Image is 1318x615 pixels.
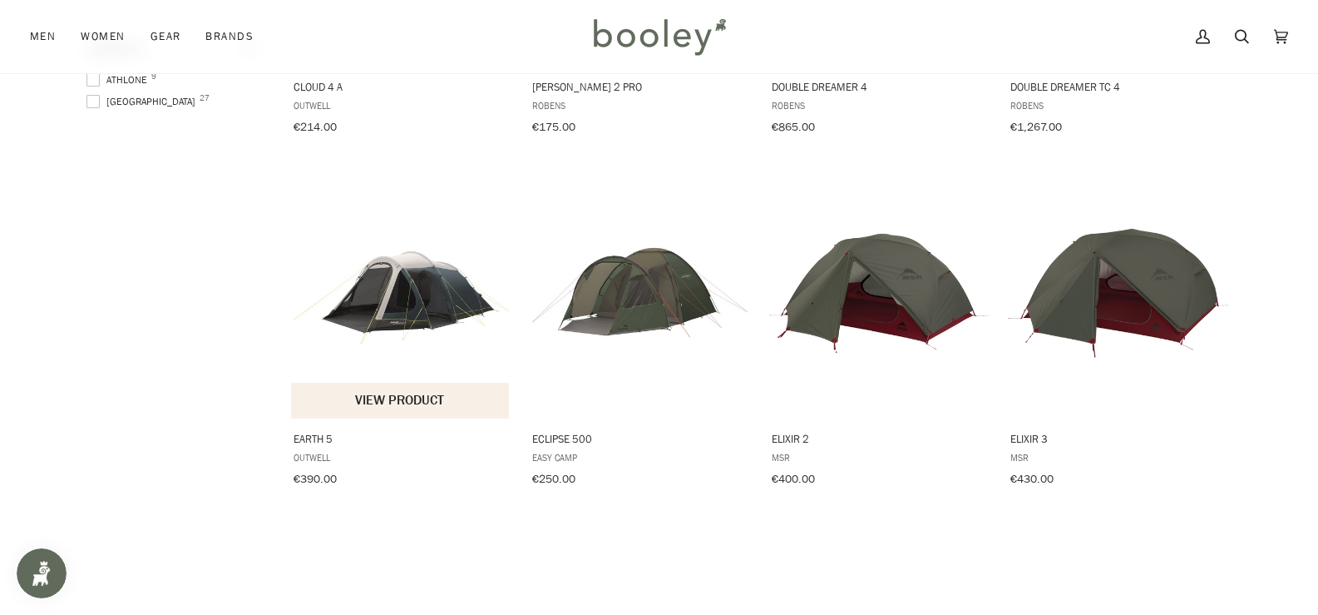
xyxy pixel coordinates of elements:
[1010,98,1226,112] span: Robens
[1010,79,1226,94] span: Double Dreamer TC 4
[151,28,181,45] span: Gear
[532,471,575,487] span: €250.00
[294,98,509,112] span: Outwell
[772,79,987,94] span: Double Dreamer 4
[294,79,509,94] span: Cloud 4 A
[291,383,510,419] button: View product
[86,72,152,87] span: Athlone
[530,183,750,404] img: Eclipse 500 Rustic Green - Booley Galway
[769,169,990,492] a: Elixir 2
[532,431,748,446] span: Eclipse 500
[291,183,511,404] img: Outwell Earth 5 - Booley Galway
[86,94,200,109] span: [GEOGRAPHIC_DATA]
[1010,119,1062,135] span: €1,267.00
[772,98,987,112] span: Robens
[294,450,509,464] span: Outwell
[532,79,748,94] span: [PERSON_NAME] 2 Pro
[1008,169,1228,492] a: Elixir 3
[772,119,815,135] span: €865.00
[586,12,732,61] img: Booley
[1010,471,1054,487] span: €430.00
[532,98,748,112] span: Robens
[532,450,748,464] span: Easy Camp
[294,431,509,446] span: Earth 5
[772,450,987,464] span: MSR
[1010,431,1226,446] span: Elixir 3
[17,548,67,598] iframe: Button to open loyalty program pop-up
[532,119,575,135] span: €175.00
[200,94,210,102] span: 27
[772,471,815,487] span: €400.00
[205,28,254,45] span: Brands
[30,28,56,45] span: Men
[530,169,750,492] a: Eclipse 500
[81,28,125,45] span: Women
[291,169,511,492] a: Earth 5
[294,119,337,135] span: €214.00
[1010,450,1226,464] span: MSR
[1008,183,1228,404] img: MSR Elixir 3 Green - Booley Galway
[294,471,337,487] span: €390.00
[769,183,990,404] img: MSR Elixir 2 Green - Booley Galway
[772,431,987,446] span: Elixir 2
[151,72,156,81] span: 9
